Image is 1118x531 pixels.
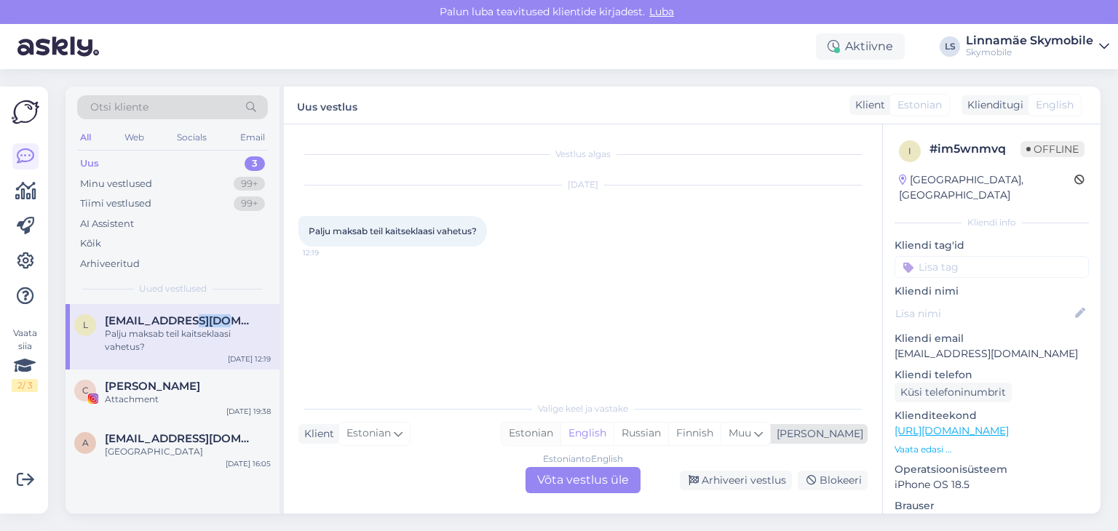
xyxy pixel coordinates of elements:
[966,47,1093,58] div: Skymobile
[895,408,1089,423] p: Klienditeekond
[895,383,1012,402] div: Küsi telefoninumbrit
[228,354,271,364] div: [DATE] 12:19
[12,379,38,392] div: 2 / 3
[966,35,1093,47] div: Linnamäe Skymobile
[12,327,38,392] div: Vaata siia
[645,5,678,18] span: Luba
[90,100,148,115] span: Otsi kliente
[105,380,200,393] span: Caroly
[899,172,1074,203] div: [GEOGRAPHIC_DATA], [GEOGRAPHIC_DATA]
[614,423,668,444] div: Russian
[895,367,1089,383] p: Kliendi telefon
[82,385,89,396] span: C
[1020,141,1085,157] span: Offline
[929,140,1020,158] div: # im5wnmvq
[298,402,868,415] div: Valige keel ja vastake
[895,306,1072,322] input: Lisa nimi
[105,445,271,458] div: [GEOGRAPHIC_DATA]
[962,97,1023,113] div: Klienditugi
[501,423,560,444] div: Estonian
[849,97,885,113] div: Klient
[816,33,905,60] div: Aktiivne
[83,319,88,330] span: l
[77,128,94,147] div: All
[908,145,911,156] span: i
[668,423,721,444] div: Finnish
[895,498,1089,514] p: Brauser
[560,423,614,444] div: English
[940,36,960,57] div: LS
[139,282,207,295] span: Uued vestlused
[1036,97,1074,113] span: English
[895,331,1089,346] p: Kliendi email
[543,452,623,466] div: Estonian to English
[174,128,210,147] div: Socials
[771,426,863,442] div: [PERSON_NAME]
[234,196,265,211] div: 99+
[895,443,1089,456] p: Vaata edasi ...
[895,346,1089,362] p: [EMAIL_ADDRESS][DOMAIN_NAME]
[966,35,1109,58] a: Linnamäe SkymobileSkymobile
[245,156,265,171] div: 3
[298,178,868,191] div: [DATE]
[105,314,256,327] span: lisannatruss@gmail.com
[80,156,99,171] div: Uus
[526,467,641,493] div: Võta vestlus üle
[895,256,1089,278] input: Lisa tag
[234,177,265,191] div: 99+
[897,97,942,113] span: Estonian
[105,327,271,354] div: Palju maksab teil kaitseklaasi vahetus?
[346,426,391,442] span: Estonian
[895,238,1089,253] p: Kliendi tag'id
[729,426,751,439] span: Muu
[798,471,868,490] div: Blokeeri
[12,98,39,126] img: Askly Logo
[105,393,271,406] div: Attachment
[895,462,1089,477] p: Operatsioonisüsteem
[237,128,268,147] div: Email
[80,177,152,191] div: Minu vestlused
[895,284,1089,299] p: Kliendi nimi
[895,477,1089,492] p: iPhone OS 18.5
[122,128,147,147] div: Web
[226,458,271,469] div: [DATE] 16:05
[298,426,334,442] div: Klient
[82,437,89,448] span: a
[105,432,256,445] span: agosoots1@gmail.com
[226,406,271,417] div: [DATE] 19:38
[80,217,134,231] div: AI Assistent
[309,225,477,236] span: Palju maksab teil kaitseklaasi vahetus?
[297,95,357,115] label: Uus vestlus
[80,257,140,271] div: Arhiveeritud
[303,247,357,258] span: 12:19
[298,148,868,161] div: Vestlus algas
[895,424,1009,437] a: [URL][DOMAIN_NAME]
[80,196,151,211] div: Tiimi vestlused
[680,471,792,490] div: Arhiveeri vestlus
[80,236,101,251] div: Kõik
[895,216,1089,229] div: Kliendi info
